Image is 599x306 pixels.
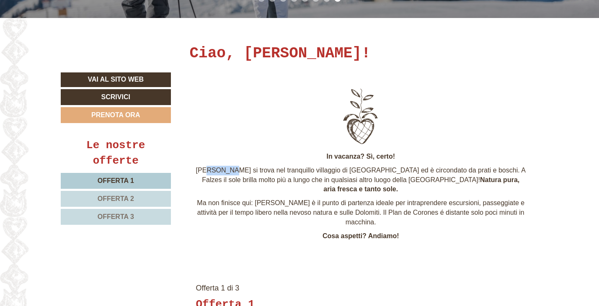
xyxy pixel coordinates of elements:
[326,153,395,160] strong: In vacanza? Sì, certo!
[61,107,171,123] a: Prenota ora
[190,45,371,62] h1: Ciao, [PERSON_NAME]!
[61,72,171,87] a: Vai al sito web
[98,213,134,220] span: Offerta 3
[323,232,399,239] strong: Cosa aspetti? Andiamo!
[196,166,526,195] p: [PERSON_NAME] si trova nel tranquillo villaggio di [GEOGRAPHIC_DATA] ed è circondato da prati e b...
[235,85,486,148] img: image
[61,138,171,169] div: Le nostre offerte
[196,198,526,227] p: Ma non finisce qui: [PERSON_NAME] è il punto di partenza ideale per intraprendere escursioni, pas...
[196,284,240,292] span: Offerta 1 di 3
[98,195,134,202] span: Offerta 2
[61,89,171,105] a: Scrivici
[98,177,134,184] span: Offerta 1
